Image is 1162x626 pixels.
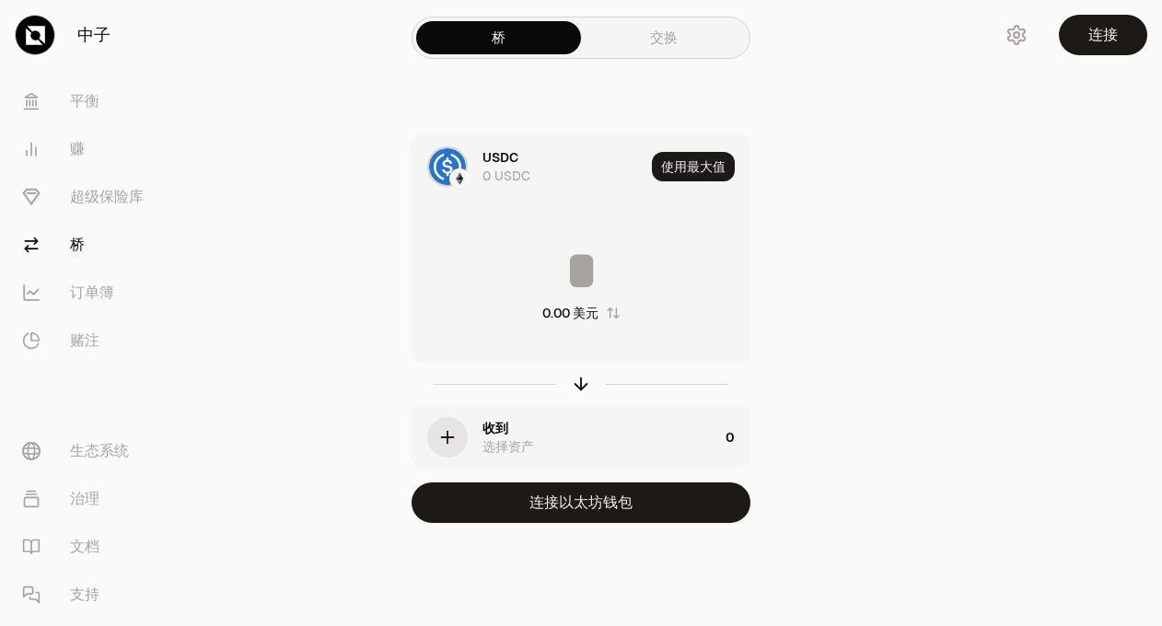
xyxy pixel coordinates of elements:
[70,235,85,254] font: 桥
[70,489,99,508] font: 治理
[661,158,726,175] font: 使用最大值
[413,406,718,469] div: 收到选择资产
[70,537,99,556] font: 文档
[650,29,678,46] font: 交换
[70,91,99,110] font: 平衡
[7,125,199,173] a: 赚
[482,168,530,184] font: 0 USDC
[413,135,645,198] div: USDC 徽标以太坊标志USDC0 USDC
[412,482,750,523] button: 连接以太坊钱包
[7,317,199,365] a: 赌注
[529,493,633,512] font: 连接以太坊钱包
[77,24,110,45] font: 中子
[726,429,735,446] font: 0
[1088,25,1118,44] font: 连接
[7,221,199,269] a: 桥
[7,77,199,125] a: 平衡
[70,139,85,158] font: 赚
[492,29,505,46] font: 桥
[482,149,518,166] font: USDC
[7,523,199,571] a: 文档
[482,438,534,455] font: 选择资产
[70,441,129,460] font: 生态系统
[70,187,144,206] font: 超级保险库
[7,269,199,317] a: 订单簿
[482,420,508,436] font: 收到
[70,585,99,604] font: 支持
[652,152,735,181] button: 使用最大值
[70,283,114,302] font: 订单簿
[7,475,199,523] a: 治理
[70,330,99,350] font: 赌注
[7,173,199,221] a: 超级保险库
[7,571,199,619] a: 支持
[1059,15,1147,55] button: 连接
[451,170,468,187] img: 以太坊标志
[413,406,749,469] button: 收到选择资产0
[7,427,199,475] a: 生态系统
[542,305,598,321] font: 0.00 美元
[542,304,621,322] button: 0.00 美元
[429,148,466,185] img: USDC 徽标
